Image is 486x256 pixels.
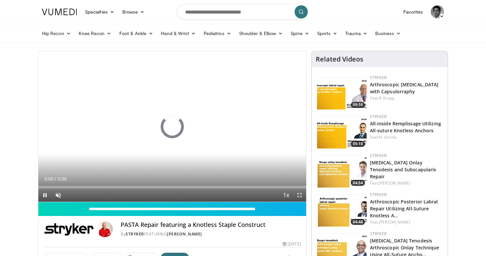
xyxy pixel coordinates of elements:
div: Progress Bar [38,186,306,189]
a: Stryker [370,114,386,119]
img: c8a3b2cc-5bd4-4878-862c-e86fdf4d853b.150x105_q85_crop-smart_upscale.jpg [317,75,367,109]
span: 04:48 [351,219,365,225]
a: Arthroscopic Posterior Labral Repair Utilizing All-Suture Knotless A… [370,198,438,219]
h4: PASTA Repair featuring a Knotless Staple Construct [121,221,301,229]
span: 0:00 [44,176,53,182]
span: / [55,176,56,182]
video-js: Video Player [38,51,306,202]
a: [MEDICAL_DATA] Onlay Tenodesis and Subscapularis Repair [370,159,436,180]
a: 04:48 [317,192,367,227]
img: 0dbaa052-54c8-49be-8279-c70a6c51c0f9.150x105_q85_crop-smart_upscale.jpg [317,114,367,149]
span: 04:54 [351,180,365,186]
a: [PERSON_NAME] [167,231,202,237]
a: Browse [118,5,149,19]
img: f0e53f01-d5db-4f12-81ed-ecc49cba6117.150x105_q85_crop-smart_upscale.jpg [317,153,367,188]
a: Shoulder & Elbow [235,27,287,40]
h4: Related Videos [316,55,363,63]
a: Stryker [370,192,386,197]
a: [PERSON_NAME] [379,219,410,225]
button: Pause [38,189,52,202]
a: Stryker [370,75,386,80]
a: Spine [287,27,313,40]
a: R. Krupp [379,95,394,101]
a: 04:54 [317,153,367,188]
div: Feat. [370,134,442,140]
a: Business [371,27,405,40]
a: [PERSON_NAME] [379,180,410,186]
div: Feat. [370,95,442,101]
span: 09:59 [351,102,365,108]
img: d2f6a426-04ef-449f-8186-4ca5fc42937c.150x105_q85_crop-smart_upscale.jpg [317,192,367,227]
img: Avatar [97,221,113,237]
a: Stryker [126,231,144,237]
a: Favorites [399,5,427,19]
img: VuMedi Logo [42,9,77,15]
span: 0:00 [58,176,66,182]
a: Stryker [370,231,386,236]
a: Arthroscopic [MEDICAL_DATA] with Capsulorraphy [370,81,439,95]
span: 05:10 [351,141,365,147]
a: Stryker [370,153,386,158]
input: Search topics, interventions [177,4,309,20]
a: Knee Recon [75,27,115,40]
img: Avatar [431,5,444,19]
a: Sports [313,27,342,40]
a: Pediatrics [200,27,235,40]
button: Unmute [52,189,65,202]
button: Playback Rate [280,189,293,202]
a: 05:10 [317,114,367,149]
a: Hip Recon [38,27,75,40]
a: Foot & Ankle [115,27,157,40]
button: Fullscreen [293,189,306,202]
div: By FEATURING [121,231,301,237]
a: 09:59 [317,75,367,109]
div: Feat. [370,180,442,186]
a: Trauma [341,27,371,40]
div: [DATE] [283,241,301,247]
a: Hand & Wrist [157,27,200,40]
a: Specialties [81,5,118,19]
a: N. Verma [379,134,396,140]
div: Feat. [370,219,442,225]
a: All-inside Remplissage Utilizing All-suture Knotless Anchors [370,120,441,134]
img: Stryker [44,221,94,237]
